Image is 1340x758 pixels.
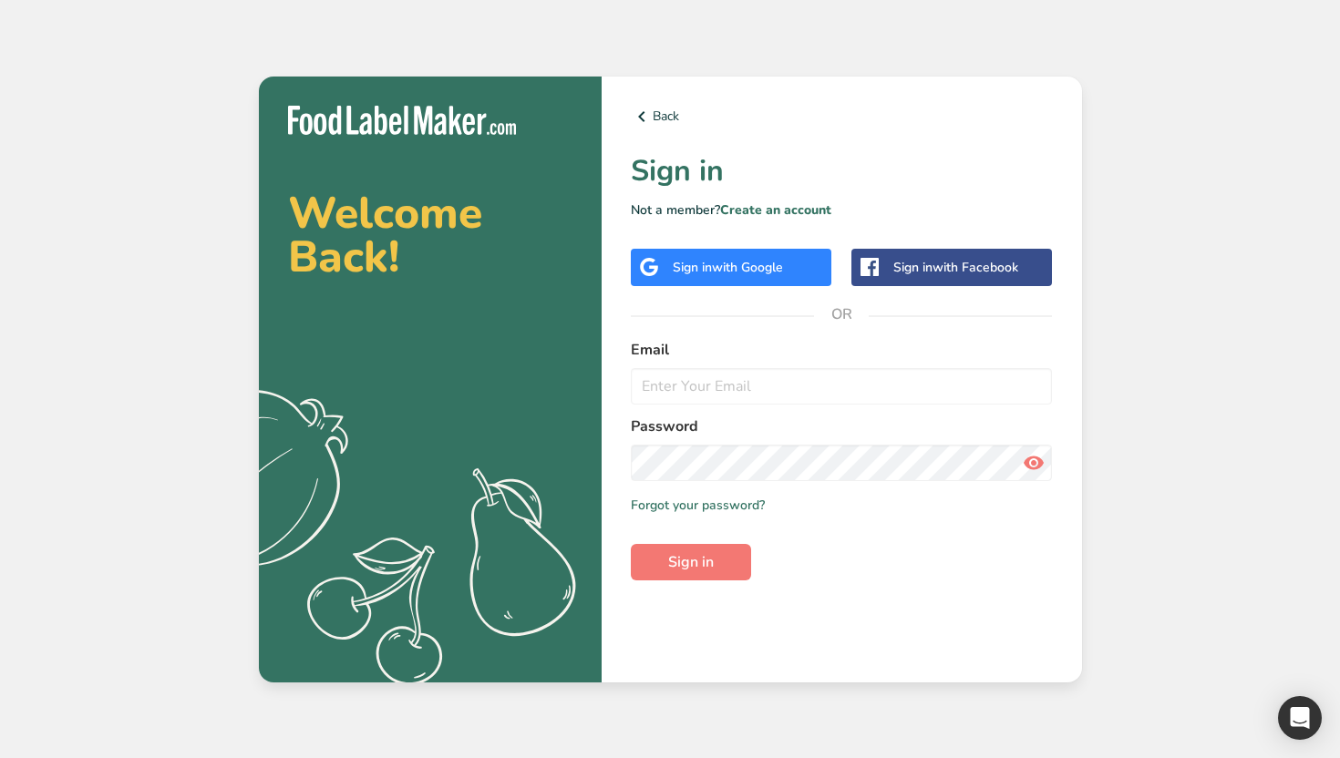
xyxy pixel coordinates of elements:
a: Back [631,106,1053,128]
div: Open Intercom Messenger [1278,696,1322,740]
a: Forgot your password? [631,496,765,515]
span: with Google [712,259,783,276]
p: Not a member? [631,200,1053,220]
h2: Welcome Back! [288,191,572,279]
span: with Facebook [933,259,1018,276]
label: Password [631,415,1053,437]
button: Sign in [631,544,751,580]
span: Sign in [668,551,714,573]
img: Food Label Maker [288,106,516,136]
div: Sign in [893,258,1018,277]
div: Sign in [673,258,783,277]
h1: Sign in [631,149,1053,193]
span: OR [814,287,869,342]
label: Email [631,339,1053,361]
a: Create an account [720,201,831,219]
input: Enter Your Email [631,368,1053,405]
